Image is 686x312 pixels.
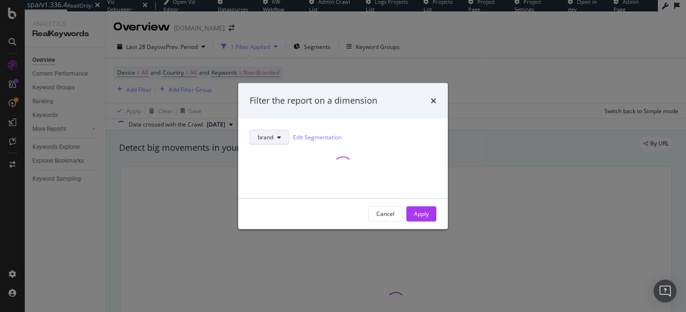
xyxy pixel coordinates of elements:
div: modal [238,83,448,229]
span: brand [258,133,273,141]
button: brand [250,129,289,145]
a: Edit Segmentation [293,132,342,142]
div: Filter the report on a dimension [250,95,377,107]
div: times [431,95,436,107]
button: Cancel [368,206,403,221]
button: Apply [406,206,436,221]
div: Cancel [376,210,394,218]
div: Open Intercom Messenger [654,280,676,302]
div: Apply [414,210,429,218]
